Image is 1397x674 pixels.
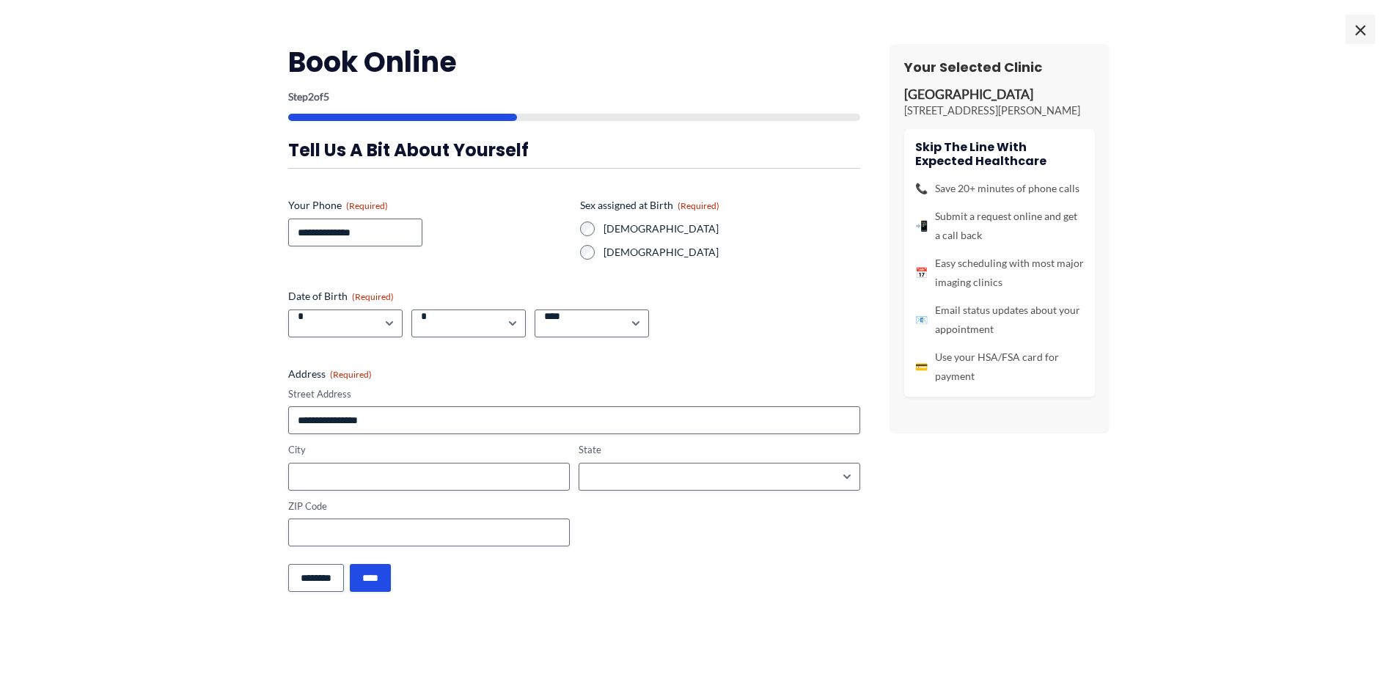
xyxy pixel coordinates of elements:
label: [DEMOGRAPHIC_DATA] [604,221,860,236]
span: 2 [308,90,314,103]
label: Street Address [288,387,860,401]
span: (Required) [352,291,394,302]
span: (Required) [678,200,719,211]
p: [STREET_ADDRESS][PERSON_NAME] [904,103,1095,118]
li: Save 20+ minutes of phone calls [915,179,1084,198]
h4: Skip the line with Expected Healthcare [915,140,1084,168]
li: Submit a request online and get a call back [915,207,1084,245]
label: [DEMOGRAPHIC_DATA] [604,245,860,260]
span: 📧 [915,310,928,329]
h3: Your Selected Clinic [904,59,1095,76]
span: 📅 [915,263,928,282]
legend: Address [288,367,372,381]
label: State [579,443,860,457]
h2: Book Online [288,44,860,80]
label: City [288,443,570,457]
label: ZIP Code [288,499,570,513]
span: × [1346,15,1375,44]
span: 📲 [915,216,928,235]
li: Easy scheduling with most major imaging clinics [915,254,1084,292]
label: Your Phone [288,198,568,213]
li: Email status updates about your appointment [915,301,1084,339]
span: (Required) [330,369,372,380]
span: 💳 [915,357,928,376]
span: 📞 [915,179,928,198]
p: Step of [288,92,860,102]
span: (Required) [346,200,388,211]
h3: Tell us a bit about yourself [288,139,860,161]
legend: Sex assigned at Birth [580,198,719,213]
li: Use your HSA/FSA card for payment [915,348,1084,386]
p: [GEOGRAPHIC_DATA] [904,87,1095,103]
span: 5 [323,90,329,103]
legend: Date of Birth [288,289,394,304]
